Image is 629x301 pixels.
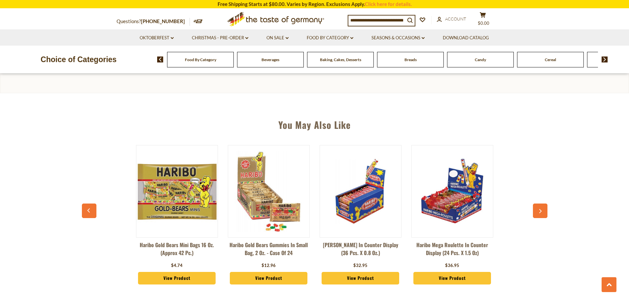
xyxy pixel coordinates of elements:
a: Breads [404,57,417,62]
a: Christmas - PRE-ORDER [192,34,248,42]
div: $36.95 [445,262,459,269]
p: Questions? [117,17,190,26]
span: $0.00 [478,20,489,26]
a: Baking, Cakes, Desserts [320,57,361,62]
a: View Product [413,272,491,284]
a: Food By Category [307,34,353,42]
div: $12.96 [262,262,276,269]
a: View Product [230,272,308,284]
img: next arrow [602,56,608,62]
a: Seasons & Occasions [371,34,425,42]
div: $4.74 [171,262,183,269]
div: You May Also Like [85,110,544,137]
span: Account [445,16,466,21]
img: previous arrow [157,56,163,62]
a: Haribo Mega Roulette in Counter Display (24 pcs. x 1.5 oz) [411,241,493,261]
a: On Sale [266,34,289,42]
div: $32.95 [353,262,367,269]
a: Account [437,16,466,23]
img: Haribo Gold Bears Gummies in Small Bag, 2 oz. - Case of 24 [228,151,309,232]
a: Candy [475,57,486,62]
a: View Product [138,272,216,284]
a: Oktoberfest [140,34,174,42]
a: [PERSON_NAME] in Counter Display (36 pcs. x 0.8 oz.) [320,241,402,261]
img: Haribo Roulette in Counter Display (36 pcs. x 0.8 oz.) [320,151,401,232]
a: Download Catalog [443,34,489,42]
a: Haribo Gold Bears Gummies in Small Bag, 2 oz. - Case of 24 [228,241,310,261]
a: View Product [322,272,400,284]
img: Haribo Gold Bears Mini Bags 16 oz. (Approx 42 pc.) [136,151,218,232]
a: Haribo Gold Bears Mini Bags 16 oz. (Approx 42 pc.) [136,241,218,261]
a: [PHONE_NUMBER] [141,18,185,24]
a: Beverages [262,57,279,62]
img: Haribo Mega Roulette in Counter Display (24 pcs. x 1.5 oz) [412,151,493,232]
a: Cereal [545,57,556,62]
button: $0.00 [473,12,493,28]
a: Click here for details. [365,1,412,7]
a: Food By Category [185,57,216,62]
